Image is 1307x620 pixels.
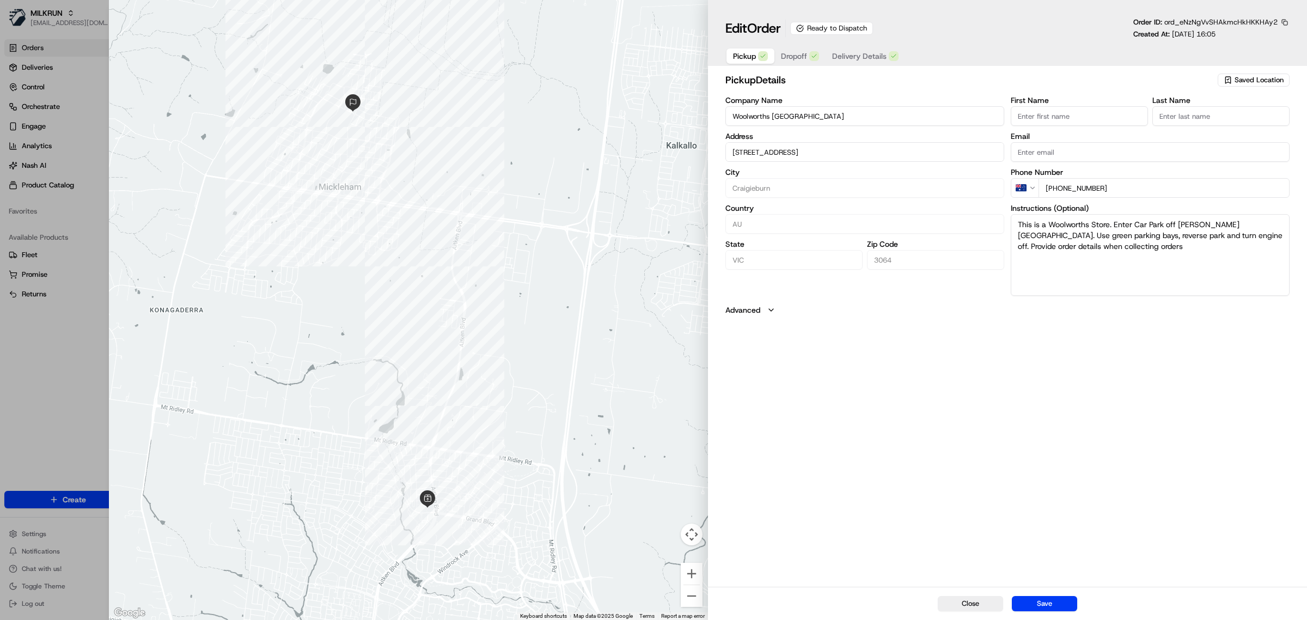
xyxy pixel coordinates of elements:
button: Zoom out [681,585,703,607]
input: Enter city [725,178,1004,198]
a: Terms (opens in new tab) [639,613,655,619]
span: Dropoff [781,51,807,62]
button: Map camera controls [681,524,703,545]
textarea: This is a Woolworths Store. Enter Car Park off [PERSON_NAME][GEOGRAPHIC_DATA]. Use green parking ... [1011,214,1290,296]
label: Phone Number [1011,168,1290,176]
label: Email [1011,132,1290,140]
label: Advanced [725,305,760,315]
input: Enter email [1011,142,1290,162]
span: Saved Location [1235,75,1284,85]
a: Open this area in Google Maps (opens a new window) [112,606,148,620]
label: Company Name [725,96,1004,104]
label: Address [725,132,1004,140]
input: Enter first name [1011,106,1148,126]
label: Last Name [1152,96,1290,104]
input: Enter last name [1152,106,1290,126]
span: Delivery Details [832,51,887,62]
span: Pickup [733,51,756,62]
button: Saved Location [1218,72,1290,88]
label: City [725,168,1004,176]
input: Enter zip code [867,250,1004,270]
label: Zip Code [867,240,1004,248]
span: ord_eNzNgVvSHAkmcHkHKKHAy2 [1164,17,1278,27]
label: First Name [1011,96,1148,104]
button: Zoom in [681,563,703,585]
p: Order ID: [1133,17,1278,27]
a: Report a map error [661,613,705,619]
input: Enter state [725,250,863,270]
button: Advanced [725,305,1290,315]
label: State [725,240,863,248]
label: Instructions (Optional) [1011,204,1290,212]
span: Map data ©2025 Google [573,613,633,619]
input: Enter company name [725,106,1004,126]
span: [DATE] 16:05 [1172,29,1216,39]
button: Keyboard shortcuts [520,612,567,620]
label: Country [725,204,1004,212]
span: Order [747,20,781,37]
button: Close [938,596,1003,611]
div: Ready to Dispatch [790,22,873,35]
input: 300-332 Grand Blvd, Craigieburn VIC 3064, Australia [725,142,1004,162]
img: Google [112,606,148,620]
p: Created At: [1133,29,1216,39]
input: Enter country [725,214,1004,234]
input: Enter phone number [1039,178,1290,198]
h2: pickup Details [725,72,1216,88]
button: Save [1012,596,1077,611]
h1: Edit [725,20,781,37]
